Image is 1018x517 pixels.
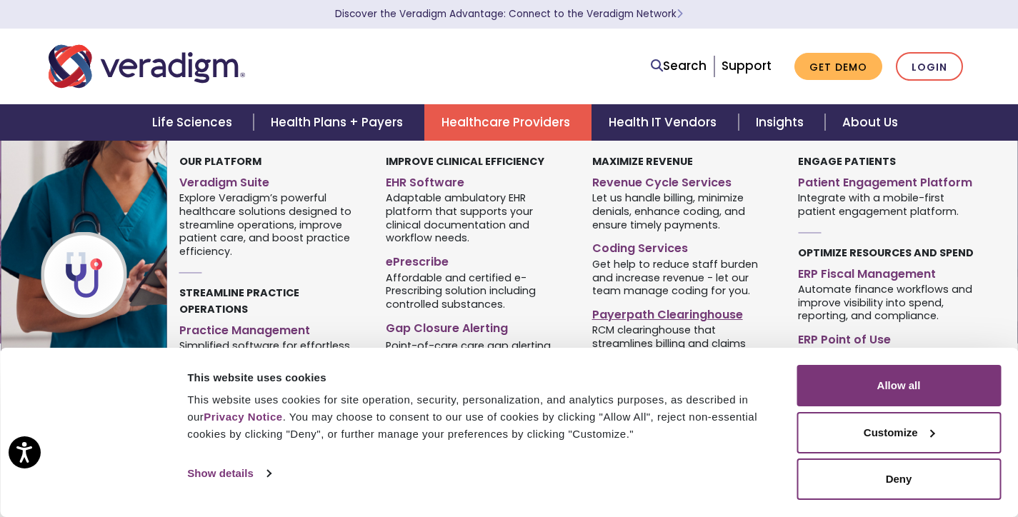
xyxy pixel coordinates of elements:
[651,56,707,76] a: Search
[592,170,777,191] a: Revenue Cycle Services
[794,53,882,81] a: Get Demo
[797,412,1001,453] button: Customize
[386,316,571,336] a: Gap Closure Alerting
[179,286,299,316] strong: Streamline Practice Operations
[179,170,364,191] a: Veradigm Suite
[798,191,983,219] span: Integrate with a mobile-first patient engagement platform.
[187,369,780,386] div: This website uses cookies
[722,57,772,74] a: Support
[135,104,254,141] a: Life Sciences
[798,281,983,323] span: Automate finance workflows and improve visibility into spend, reporting, and compliance.
[386,338,553,352] span: Point-of-care care gap alerting.
[592,256,777,298] span: Get help to reduce staff burden and increase revenue - let our team manage coding for you.
[386,249,571,270] a: ePrescribe
[204,411,282,423] a: Privacy Notice
[187,391,780,443] div: This website uses cookies for site operation, security, personalization, and analytics purposes, ...
[592,154,693,169] strong: Maximize Revenue
[592,323,777,364] span: RCM clearinghouse that streamlines billing and claims exchange.
[798,154,896,169] strong: Engage Patients
[179,318,364,338] a: Practice Management
[386,191,571,245] span: Adaptable ambulatory EHR platform that supports your clinical documentation and workflow needs.
[739,104,825,141] a: Insights
[896,52,963,81] a: Login
[179,154,261,169] strong: Our Platform
[798,327,983,348] a: ERP Point of Use
[424,104,592,141] a: Healthcare Providers
[335,7,683,21] a: Discover the Veradigm Advantage: Connect to the Veradigm NetworkLearn More
[187,463,270,484] a: Show details
[798,261,983,282] a: ERP Fiscal Management
[386,270,571,311] span: Affordable and certified e-Prescribing solution including controlled substances.
[254,104,424,141] a: Health Plans + Payers
[1,141,231,391] img: Healthcare Provider
[179,338,364,380] span: Simplified software for effortless scheduling, billing, and claims processing.
[797,365,1001,406] button: Allow all
[798,170,983,191] a: Patient Engagement Platform
[179,191,364,258] span: Explore Veradigm’s powerful healthcare solutions designed to streamline operations, improve patie...
[592,236,777,256] a: Coding Services
[592,104,738,141] a: Health IT Vendors
[744,414,1001,500] iframe: Drift Chat Widget
[798,246,974,260] strong: Optimize Resources and Spend
[49,43,245,90] img: Veradigm logo
[677,7,683,21] span: Learn More
[592,191,777,232] span: Let us handle billing, minimize denials, enhance coding, and ensure timely payments.
[592,302,777,323] a: Payerpath Clearinghouse
[825,104,915,141] a: About Us
[386,170,571,191] a: EHR Software
[386,154,544,169] strong: Improve Clinical Efficiency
